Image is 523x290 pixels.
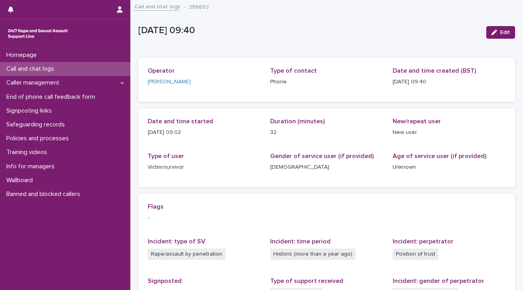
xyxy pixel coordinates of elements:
[148,68,175,74] span: Operator
[393,68,476,74] span: Date and time created (BST)
[148,153,184,159] span: Type of user
[3,135,75,142] p: Policies and processes
[148,203,164,210] span: Flags
[3,79,66,87] p: Caller management
[148,118,213,124] span: Date and time started
[148,249,226,260] span: Rape/assault by penetration
[3,149,53,156] p: Training videos
[148,128,261,137] p: [DATE] 09:02
[270,163,383,171] p: [DEMOGRAPHIC_DATA]
[3,107,58,115] p: Signposting links
[3,51,43,59] p: Homepage
[270,118,325,124] span: Duration (minutes)
[270,128,383,137] p: 32
[270,78,383,86] p: Phone
[393,153,486,159] span: Age of service user (if provided)
[189,2,209,11] p: 258892
[3,177,39,184] p: Wallboard
[3,121,71,128] p: Safeguarding records
[500,30,510,35] span: Edit
[148,163,261,171] p: Victim/survivor
[270,278,343,284] span: Type of support received
[393,78,506,86] p: [DATE] 09:40
[3,65,60,73] p: Call and chat logs
[270,68,317,74] span: Type of contact
[393,118,441,124] span: New/repeat user
[148,78,191,86] a: [PERSON_NAME]
[270,238,331,245] span: Incident: time period
[270,153,374,159] span: Gender of service user (if provided)
[393,128,506,137] p: New user
[148,238,205,245] span: Incident: type of SV
[3,190,87,198] p: Banned and blocked callers
[134,2,180,11] a: Call and chat logs
[3,93,102,101] p: End of phone call feedback form
[393,238,453,245] span: Incident: perpetrator
[393,163,506,171] p: Unknown
[486,26,515,39] button: Edit
[393,278,484,284] span: Incident: gender of perpetrator
[3,163,61,170] p: Info for managers
[138,25,480,36] p: [DATE] 09:40
[270,249,356,260] span: Historic (more than a year ago)
[6,26,70,41] img: rhQMoQhaT3yELyF149Cw
[148,278,182,284] span: Signposted
[393,249,438,260] span: Position of trust
[148,214,506,222] p: -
